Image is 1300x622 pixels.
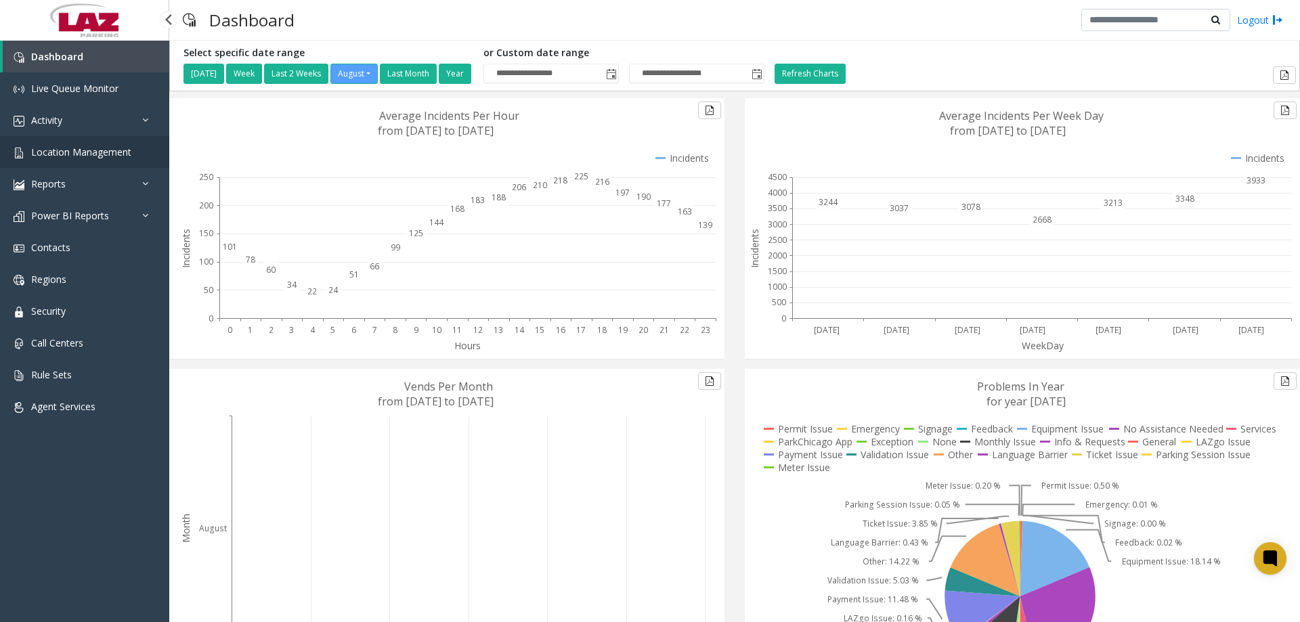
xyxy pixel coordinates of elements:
[14,211,24,222] img: 'icon'
[1237,13,1283,27] a: Logout
[391,242,400,253] text: 99
[768,171,787,183] text: 4500
[379,108,519,123] text: Average Incidents Per Hour
[14,52,24,63] img: 'icon'
[31,368,72,381] span: Rule Sets
[471,194,485,206] text: 183
[223,241,237,252] text: 101
[3,41,169,72] a: Dashboard
[494,324,503,336] text: 13
[768,187,787,198] text: 4000
[378,394,494,409] text: from [DATE] to [DATE]
[452,324,462,336] text: 11
[330,324,335,336] text: 5
[698,219,712,231] text: 139
[926,480,1001,491] text: Meter Issue: 0.20 %
[380,64,437,84] button: Last Month
[246,254,255,265] text: 78
[310,324,316,336] text: 4
[698,102,721,119] button: Export to pdf
[1115,537,1182,548] text: Feedback: 0.02 %
[768,265,787,277] text: 1500
[202,3,301,37] h3: Dashboard
[266,264,276,275] text: 60
[595,176,609,187] text: 216
[1173,324,1198,336] text: [DATE]
[328,284,339,296] text: 24
[183,47,473,59] h5: Select specific date range
[1274,102,1297,119] button: Export to pdf
[414,324,418,336] text: 9
[14,243,24,254] img: 'icon'
[378,123,494,138] text: from [DATE] to [DATE]
[492,192,506,203] text: 188
[768,219,787,230] text: 3000
[698,372,721,390] button: Export to pdf
[961,201,980,213] text: 3078
[768,202,787,214] text: 3500
[14,275,24,286] img: 'icon'
[351,324,356,336] text: 6
[680,324,689,336] text: 22
[657,198,671,209] text: 177
[950,123,1066,138] text: from [DATE] to [DATE]
[330,64,378,84] button: August
[289,324,294,336] text: 3
[987,394,1066,409] text: for year [DATE]
[533,179,547,191] text: 210
[31,209,109,222] span: Power BI Reports
[454,339,481,352] text: Hours
[31,114,62,127] span: Activity
[1273,66,1296,84] button: Export to pdf
[1247,175,1265,186] text: 3933
[1022,339,1064,352] text: WeekDay
[199,523,227,534] text: August
[1033,214,1052,225] text: 2668
[14,402,24,413] img: 'icon'
[768,281,787,292] text: 1000
[884,324,909,336] text: [DATE]
[772,296,786,308] text: 500
[204,284,213,296] text: 50
[31,273,66,286] span: Regions
[14,307,24,317] img: 'icon'
[183,3,196,37] img: pageIcon
[1238,324,1264,336] text: [DATE]
[483,47,764,59] h5: or Custom date range
[14,338,24,349] img: 'icon'
[404,379,493,394] text: Vends Per Month
[14,148,24,158] img: 'icon'
[827,594,918,605] text: Payment Issue: 11.48 %
[1020,324,1045,336] text: [DATE]
[768,234,787,246] text: 2500
[429,217,444,228] text: 144
[574,171,588,182] text: 225
[227,324,232,336] text: 0
[393,324,397,336] text: 8
[1274,372,1297,390] button: Export to pdf
[1175,193,1194,204] text: 3348
[748,229,761,268] text: Incidents
[775,64,846,84] button: Refresh Charts
[1096,324,1121,336] text: [DATE]
[701,324,710,336] text: 23
[269,324,274,336] text: 2
[307,286,317,297] text: 22
[14,84,24,95] img: 'icon'
[939,108,1104,123] text: Average Incidents Per Week Day
[31,146,131,158] span: Location Management
[955,324,980,336] text: [DATE]
[535,324,544,336] text: 15
[31,241,70,254] span: Contacts
[14,179,24,190] img: 'icon'
[179,229,192,268] text: Incidents
[209,313,213,324] text: 0
[370,261,379,272] text: 66
[14,116,24,127] img: 'icon'
[31,305,66,317] span: Security
[597,324,607,336] text: 18
[603,64,618,83] span: Toggle popup
[512,181,526,193] text: 206
[977,379,1064,394] text: Problems In Year
[1272,13,1283,27] img: logout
